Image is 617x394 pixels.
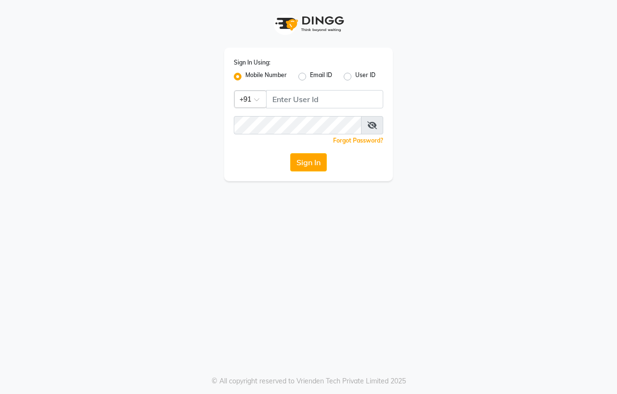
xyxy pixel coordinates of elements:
[270,10,347,38] img: logo1.svg
[245,71,287,82] label: Mobile Number
[234,116,362,134] input: Username
[234,58,270,67] label: Sign In Using:
[290,153,327,171] button: Sign In
[266,90,383,108] input: Username
[310,71,332,82] label: Email ID
[355,71,376,82] label: User ID
[333,137,383,144] a: Forgot Password?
